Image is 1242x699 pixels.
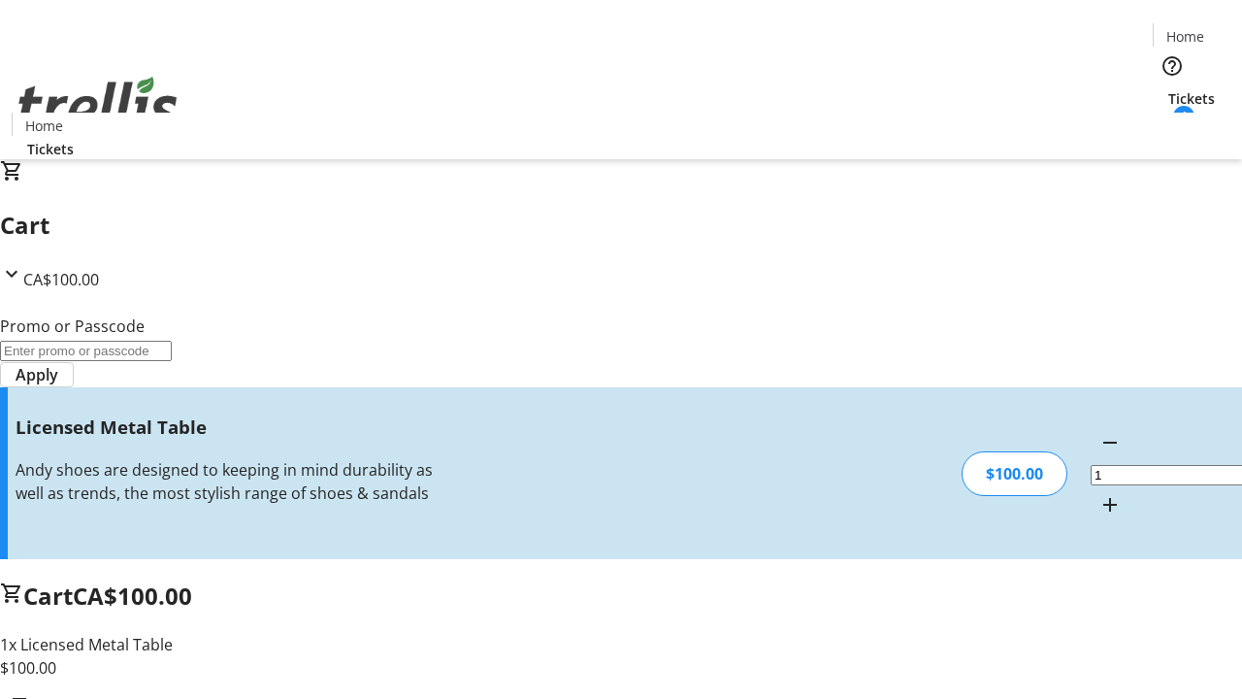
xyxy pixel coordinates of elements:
h3: Licensed Metal Table [16,414,440,441]
button: Cart [1153,109,1192,148]
div: Andy shoes are designed to keeping in mind durability as well as trends, the most stylish range o... [16,458,440,505]
div: $100.00 [962,451,1067,496]
a: Tickets [1153,88,1230,109]
a: Tickets [12,139,89,159]
span: Tickets [27,139,74,159]
span: Home [1166,26,1204,47]
span: Home [25,116,63,136]
button: Decrement by one [1091,423,1129,462]
button: Increment by one [1091,485,1129,524]
span: CA$100.00 [73,580,192,612]
span: Apply [16,363,58,386]
a: Home [1154,26,1216,47]
img: Orient E2E Organization TZ0e4Lxq4E's Logo [12,55,184,152]
span: CA$100.00 [23,269,99,290]
button: Help [1153,47,1192,85]
a: Home [13,116,75,136]
span: Tickets [1168,88,1215,109]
